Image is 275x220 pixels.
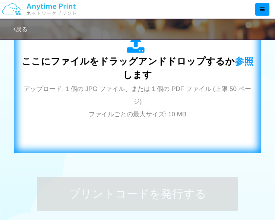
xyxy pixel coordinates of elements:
a: 戻る [13,26,28,32]
span: アップロード: 1 個の JPG ファイル、または 1 個の PDF ファイル (上限 50 ページ) ファイルごとの最大サイズ: 10 MB [24,85,251,118]
span: 参照 [235,56,253,66]
button: プリントコードを発行する [37,177,238,211]
span: ここにファイルをドラッグアンドドロップするか します [22,56,253,80]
